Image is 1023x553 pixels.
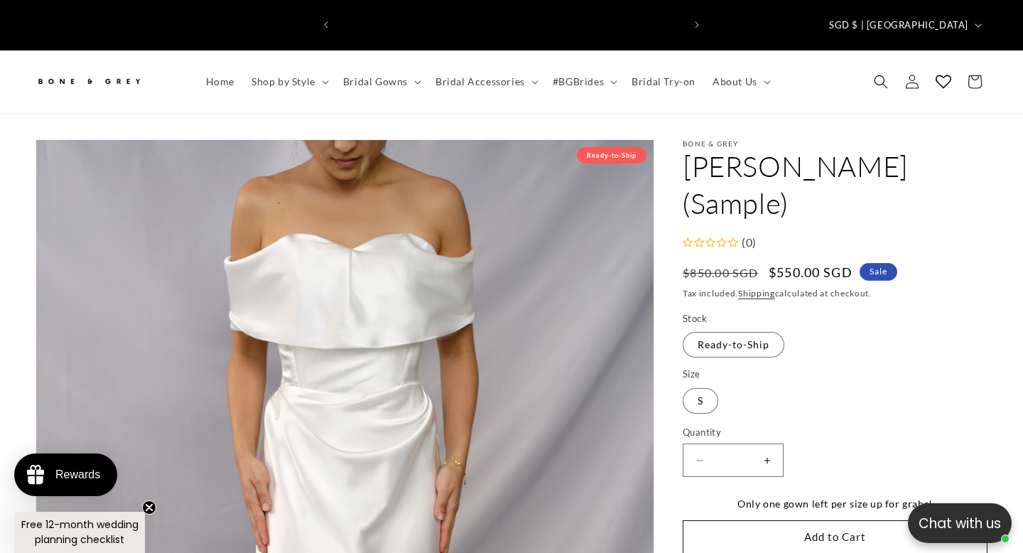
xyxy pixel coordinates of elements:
button: Open chatbox [908,503,1012,543]
button: SGD $ | [GEOGRAPHIC_DATA] [821,11,987,38]
span: Bridal Try-on [632,75,695,88]
span: SGD $ | [GEOGRAPHIC_DATA] [829,18,968,33]
p: Bone & Grey [683,139,987,148]
span: Home [206,75,234,88]
summary: Search [865,66,897,97]
summary: #BGBrides [544,67,623,97]
span: Shop by Style [251,75,315,88]
a: Home [197,67,243,97]
span: About Us [713,75,757,88]
legend: Size [683,367,702,382]
a: Bone and Grey Bridal [31,65,183,99]
legend: Stock [683,312,708,326]
summary: About Us [704,67,776,97]
a: Shipping [738,288,775,299]
div: Tax included. calculated at checkout. [683,286,987,301]
summary: Shop by Style [243,67,335,97]
div: Only one gown left per size up for grabs! [683,495,987,512]
img: Bone and Grey Bridal [36,70,142,93]
summary: Bridal Accessories [427,67,544,97]
summary: Bridal Gowns [335,67,427,97]
button: Next announcement [681,11,713,38]
a: Bridal Try-on [623,67,704,97]
span: Bridal Gowns [343,75,408,88]
span: #BGBrides [553,75,604,88]
div: Free 12-month wedding planning checklistClose teaser [14,512,145,553]
span: $550.00 SGD [769,263,852,282]
label: Ready-to-Ship [683,332,784,358]
span: Sale [860,263,897,281]
h1: [PERSON_NAME] (Sample) [683,148,987,222]
span: Bridal Accessories [435,75,525,88]
span: Free 12-month wedding planning checklist [21,517,139,547]
label: S [683,388,718,414]
button: Close teaser [142,500,156,515]
s: $850.00 SGD [683,264,758,281]
label: Quantity [683,426,987,440]
div: Rewards [55,468,100,481]
p: Chat with us [908,513,1012,534]
div: (0) [738,232,757,253]
button: Previous announcement [310,11,342,38]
